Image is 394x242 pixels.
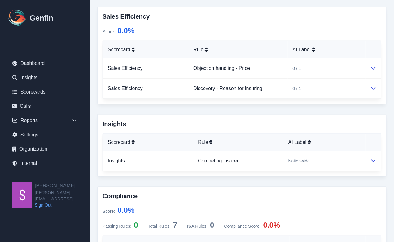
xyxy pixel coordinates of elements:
a: Sales Efficiency [108,66,143,71]
div: Rule [198,139,279,146]
a: Objection handling - Price [193,66,250,71]
a: Settings [7,129,82,141]
span: 0.0% [263,221,280,230]
div: AI Label [288,139,361,146]
a: Internal [7,157,82,170]
a: Organization [7,143,82,155]
img: Logo [7,8,27,28]
a: Discovery - Reason for insuring [193,86,262,91]
h1: Genfin [30,13,53,23]
img: Shane Wey [12,182,32,208]
span: Total Rules: [148,224,171,229]
span: 0.0 % [117,206,134,215]
h2: [PERSON_NAME] [35,182,90,189]
span: [PERSON_NAME][EMAIL_ADDRESS] [35,189,90,202]
span: Score : [103,29,115,34]
a: Competing insurer [198,158,239,163]
a: Sign Out [35,202,90,208]
span: 0 [134,221,138,230]
a: Insights [108,158,125,163]
a: Calls [7,100,82,112]
span: Nationwide [288,158,310,164]
a: Scorecards [7,86,82,98]
span: 0 / 1 [293,85,301,92]
a: Dashboard [7,57,82,70]
a: Insights [7,71,82,84]
span: Compliance Score : [224,224,261,229]
h3: Sales Efficiency [103,12,381,21]
span: 0 [210,221,214,230]
span: Passing Rules: [103,224,131,229]
div: Scorecard [108,46,183,53]
h3: Insights [103,120,381,128]
div: Scorecard [108,139,188,146]
div: Reports [7,114,82,127]
a: Sales Efficiency [108,86,143,91]
span: N/A Rules: [187,224,208,229]
h3: Compliance [103,192,381,201]
span: Score : [103,209,115,214]
div: Rule [193,46,283,53]
div: AI Label [293,46,361,53]
span: 0 / 1 [293,65,301,71]
span: 7 [173,221,177,230]
span: 0.0 % [117,26,134,35]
